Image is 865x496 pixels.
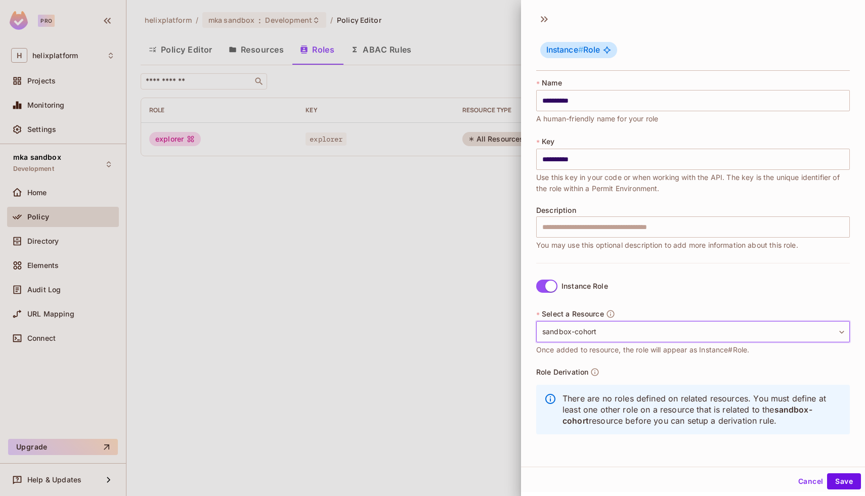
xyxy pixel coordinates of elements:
button: Cancel [794,473,827,489]
span: A human-friendly name for your role [536,113,658,124]
span: Once added to resource, the role will appear as Instance#Role. [536,344,749,355]
span: You may use this optional description to add more information about this role. [536,240,798,251]
span: Name [542,79,562,87]
button: Save [827,473,861,489]
div: Instance Role [561,282,608,290]
span: # [578,45,583,55]
span: Select a Resource [542,310,604,318]
span: Use this key in your code or when working with the API. The key is the unique identifier of the r... [536,172,850,194]
div: sandbox-cohort [536,321,850,342]
span: Description [536,206,576,214]
span: Key [542,138,554,146]
span: Role Derivation [536,368,588,376]
p: There are no roles defined on related resources. You must define at least one other role on a res... [563,393,842,426]
span: Instance [546,45,583,55]
span: Role [546,45,600,55]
